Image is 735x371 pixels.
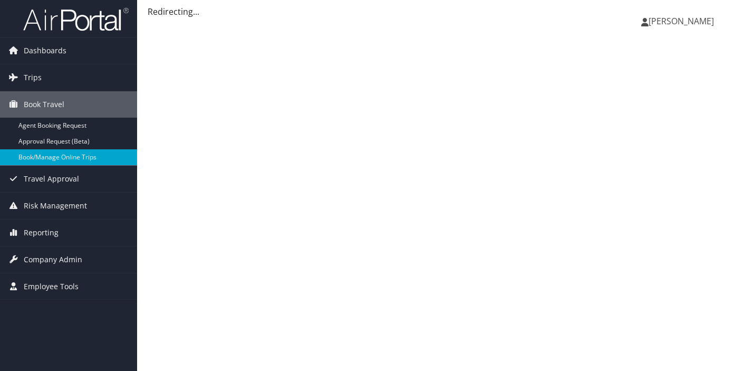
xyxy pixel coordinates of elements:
img: airportal-logo.png [23,7,129,32]
span: Employee Tools [24,273,79,300]
span: Travel Approval [24,166,79,192]
div: Redirecting... [148,5,724,18]
span: Book Travel [24,91,64,118]
span: Risk Management [24,193,87,219]
span: Dashboards [24,37,66,64]
span: Company Admin [24,246,82,273]
span: [PERSON_NAME] [649,15,714,27]
span: Reporting [24,220,59,246]
span: Trips [24,64,42,91]
a: [PERSON_NAME] [641,5,724,37]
